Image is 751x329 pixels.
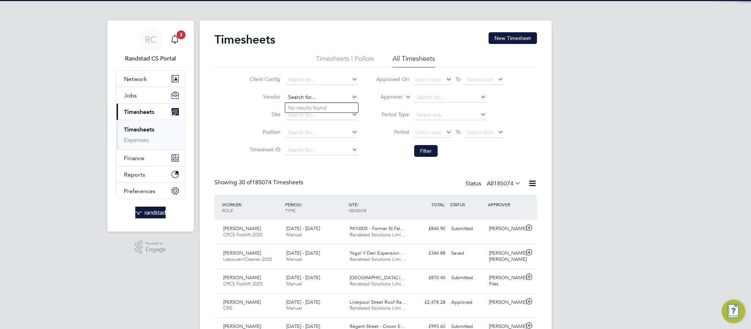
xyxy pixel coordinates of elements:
button: Reports [117,166,185,182]
button: Network [117,71,185,87]
span: ROLE [222,207,233,213]
span: Liverpool Street Roof Re… [350,299,406,305]
div: [PERSON_NAME] [PERSON_NAME] [486,247,524,266]
img: randstad-logo-retina.png [135,207,166,218]
label: Approved On [376,76,409,82]
span: [PERSON_NAME] [223,274,261,281]
div: Submitted [448,223,486,235]
span: Manual [286,256,302,262]
input: Search for... [286,92,358,103]
span: Timesheets [124,108,154,115]
span: [DATE] - [DATE] [286,225,320,232]
span: CPCS Forklift 2025 [223,232,262,238]
li: No results found [285,103,358,112]
span: Network [124,75,147,82]
span: Select date [467,76,493,83]
div: SITE [347,198,410,217]
div: [PERSON_NAME] Files [486,272,524,290]
span: Randstad Solutions Limi… [350,232,406,238]
a: Expenses [124,136,149,143]
span: Manual [286,281,302,287]
div: Timesheets [117,120,185,149]
li: All Timesheets [393,54,435,67]
button: Finance [117,150,185,166]
input: Search for... [286,110,358,120]
input: Search for... [286,145,358,155]
span: [PERSON_NAME] [223,299,261,305]
span: [DATE] - [DATE] [286,299,320,305]
h2: Timesheets [214,32,275,47]
span: P410005 - Former St Fel… [350,225,405,232]
span: [DATE] - [DATE] [286,250,320,256]
button: Timesheets [117,104,185,120]
div: Status [465,179,522,189]
span: Manual [286,232,302,238]
a: Timesheets [124,126,154,133]
div: PERIOD [283,198,347,217]
nav: Main navigation [107,21,194,232]
div: WORKER [220,198,284,217]
span: Randstad Solutions Limi… [350,281,406,287]
div: £844.90 [410,223,448,235]
label: Period [376,129,409,135]
label: Vendor [247,93,280,100]
span: CRE [223,305,232,311]
div: [PERSON_NAME] [486,296,524,308]
span: TYPE [285,207,295,213]
label: Site [247,111,280,118]
span: TOTAL [431,202,445,207]
span: Select date [415,76,442,83]
label: Position [247,129,280,135]
div: £2,478.28 [410,296,448,308]
span: / [301,202,302,207]
span: Jobs [124,92,137,99]
span: Randstad Solutions Limi… [350,256,406,262]
div: Showing [214,179,305,186]
div: STATUS [448,198,486,211]
span: [DATE] - [DATE] [286,274,320,281]
span: RC [145,35,157,44]
button: Engage Resource Center [722,300,745,323]
button: Preferences [117,183,185,199]
div: APPROVER [486,198,524,211]
span: Randstad Solutions Limi… [350,305,406,311]
span: CPCS Forklift 2025 [223,281,262,287]
span: 30 of [239,179,252,186]
button: Jobs [117,87,185,103]
input: Select one [414,110,486,120]
span: To [453,74,463,84]
div: £870.40 [410,272,448,284]
span: [GEOGRAPHIC_DATA] (… [350,274,405,281]
div: £344.88 [410,247,448,259]
a: RCRandstad CS Portal [116,28,185,63]
span: Preferences [124,188,155,195]
span: Select date [467,129,493,136]
button: New Timesheet [489,32,537,44]
span: Reports [124,171,145,178]
span: Finance [124,155,144,162]
div: Saved [448,247,486,259]
label: All [487,180,521,187]
input: Search for... [286,127,358,138]
span: Powered by [146,240,166,247]
input: Search for... [414,92,486,103]
div: Approved [448,296,486,308]
span: To [453,127,463,137]
a: Powered byEngage [135,240,166,254]
span: Labourer/Cleaner 2025 [223,256,272,262]
input: Search for... [286,75,358,85]
div: Submitted [448,272,486,284]
div: [PERSON_NAME] [486,223,524,235]
span: 3 [177,30,185,39]
span: Ysgol Y Deri Expansion… [350,250,404,256]
span: / [357,202,359,207]
label: Period Type [376,111,409,118]
span: Select date [415,129,442,136]
button: Filter [414,145,438,157]
span: [PERSON_NAME] [223,250,261,256]
a: 3 [167,28,182,51]
a: Go to home page [116,207,185,218]
span: [PERSON_NAME] [223,225,261,232]
span: Engage [146,247,166,253]
label: Approver [370,93,403,101]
